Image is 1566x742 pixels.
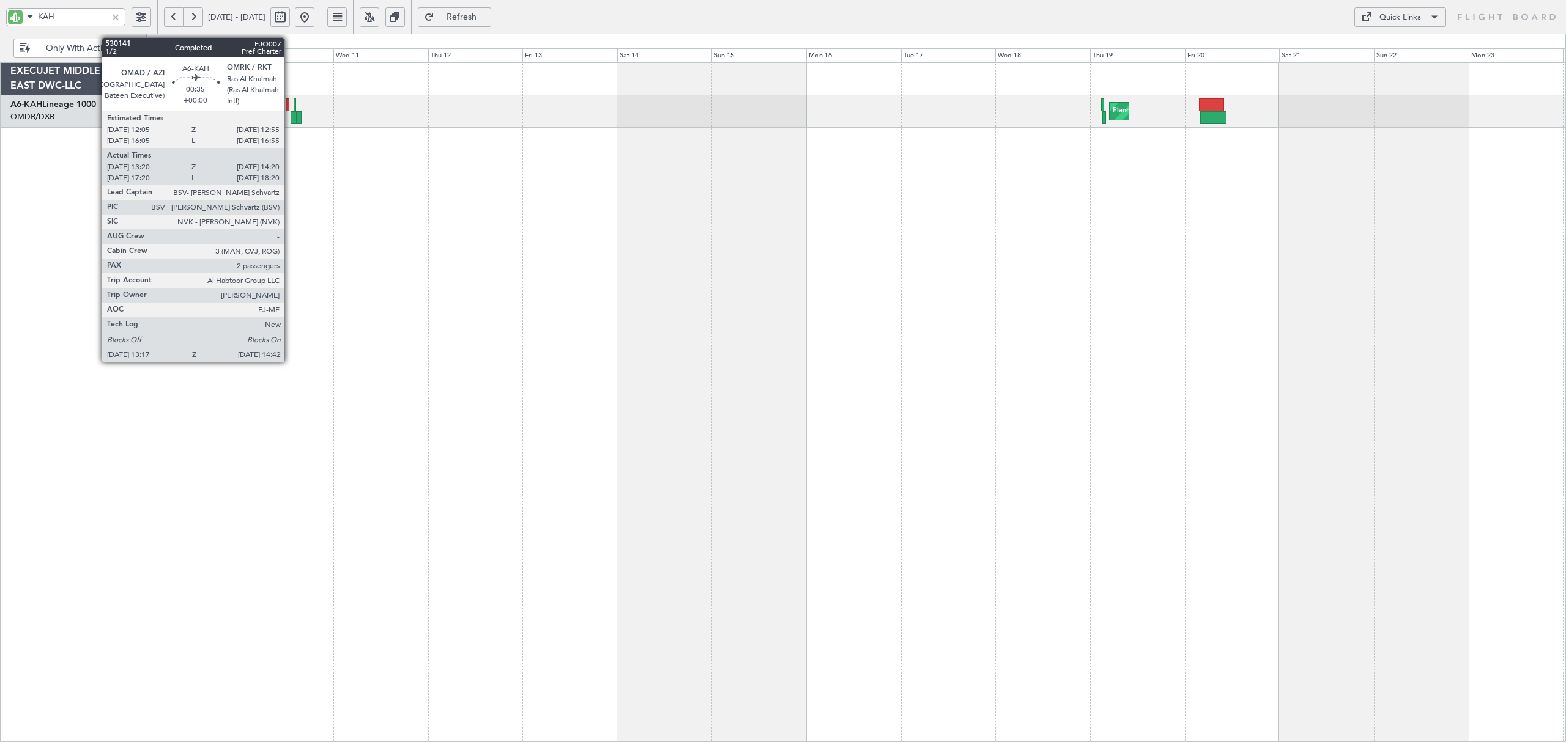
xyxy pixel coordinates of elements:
div: Fri 13 [522,48,617,63]
div: Wed 11 [333,48,428,63]
span: A6-KAH [10,100,42,109]
input: A/C (Reg. or Type) [38,7,107,26]
div: Sun 15 [711,48,806,63]
div: Tue 10 [239,48,333,63]
div: Sat 21 [1279,48,1374,63]
a: OMDB/DXB [10,111,54,122]
span: Only With Activity [32,44,128,53]
div: Sun 22 [1374,48,1469,63]
div: Fri 20 [1185,48,1280,63]
button: Only With Activity [13,39,133,58]
div: Mon 9 [144,48,239,63]
div: Mon 23 [1469,48,1564,63]
div: Mon 16 [806,48,901,63]
div: Thu 12 [428,48,523,63]
a: A6-KAHLineage 1000 [10,100,96,109]
div: [DATE] [149,36,170,46]
div: Sat 14 [617,48,712,63]
div: Planned Maint Dubai (Al Maktoum Intl) [1113,102,1233,120]
span: [DATE] - [DATE] [208,12,265,23]
button: Refresh [418,7,491,27]
span: Refresh [437,13,487,21]
div: Tue 17 [901,48,996,63]
div: Wed 18 [995,48,1090,63]
div: Thu 19 [1090,48,1185,63]
div: Quick Links [1379,12,1421,24]
button: Quick Links [1354,7,1446,27]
